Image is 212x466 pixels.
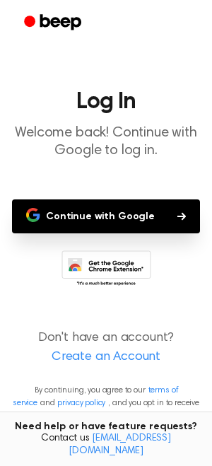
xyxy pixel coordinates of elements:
[12,199,200,233] button: Continue with Google
[14,9,94,37] a: Beep
[11,91,201,113] h1: Log In
[11,329,201,367] p: Don't have an account?
[69,433,171,456] a: [EMAIL_ADDRESS][DOMAIN_NAME]
[11,124,201,160] p: Welcome back! Continue with Google to log in.
[8,433,204,458] span: Contact us
[14,348,198,367] a: Create an Account
[57,399,105,407] a: privacy policy
[11,384,201,422] p: By continuing, you agree to our and , and you opt in to receive emails from us.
